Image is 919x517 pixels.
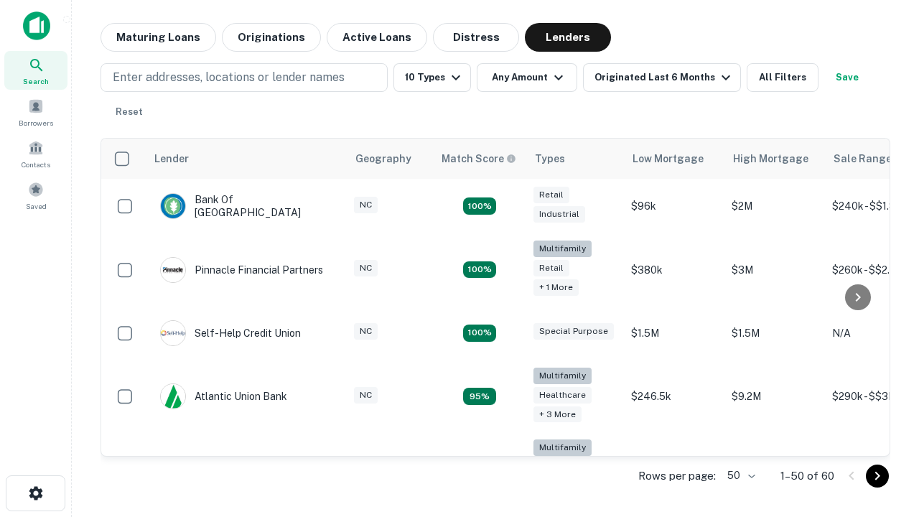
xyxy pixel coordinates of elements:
p: Rows per page: [638,467,716,485]
div: Multifamily [533,368,592,384]
div: Multifamily [533,241,592,257]
span: Borrowers [19,117,53,129]
button: Originations [222,23,321,52]
th: Lender [146,139,347,179]
div: Healthcare [533,387,592,404]
div: High Mortgage [733,150,808,167]
img: picture [161,384,185,409]
a: Saved [4,176,67,215]
div: NC [354,323,378,340]
div: The Fidelity Bank [160,456,276,482]
img: picture [161,258,185,282]
a: Search [4,51,67,90]
div: Bank Of [GEOGRAPHIC_DATA] [160,193,332,219]
div: Matching Properties: 17, hasApolloMatch: undefined [463,261,496,279]
div: NC [354,387,378,404]
img: picture [161,194,185,218]
th: Low Mortgage [624,139,724,179]
button: Save your search to get updates of matches that match your search criteria. [824,63,870,92]
a: Contacts [4,134,67,173]
p: Enter addresses, locations or lender names [113,69,345,86]
div: 50 [722,465,757,486]
th: Types [526,139,624,179]
div: Originated Last 6 Months [594,69,734,86]
div: Retail [533,260,569,276]
button: Any Amount [477,63,577,92]
div: + 3 more [533,406,582,423]
td: $9.2M [724,360,825,433]
th: High Mortgage [724,139,825,179]
div: Industrial [533,206,585,223]
p: 1–50 of 60 [780,467,834,485]
div: Types [535,150,565,167]
div: Sale Range [834,150,892,167]
td: $1.5M [724,306,825,360]
td: $246k [624,432,724,505]
div: Self-help Credit Union [160,320,301,346]
div: + 1 more [533,279,579,296]
button: Active Loans [327,23,427,52]
div: Special Purpose [533,323,614,340]
td: $3M [724,233,825,306]
div: NC [354,197,378,213]
div: Matching Properties: 11, hasApolloMatch: undefined [463,325,496,342]
h6: Match Score [442,151,513,167]
span: Search [23,75,49,87]
button: All Filters [747,63,818,92]
div: Retail [533,187,569,203]
td: $380k [624,233,724,306]
button: 10 Types [393,63,471,92]
div: Matching Properties: 9, hasApolloMatch: undefined [463,388,496,405]
button: Enter addresses, locations or lender names [101,63,388,92]
span: Contacts [22,159,50,170]
div: Capitalize uses an advanced AI algorithm to match your search with the best lender. The match sco... [442,151,516,167]
button: Distress [433,23,519,52]
th: Geography [347,139,433,179]
td: $1.5M [624,306,724,360]
td: $246.5k [624,360,724,433]
td: $96k [624,179,724,233]
iframe: Chat Widget [847,402,919,471]
div: Matching Properties: 15, hasApolloMatch: undefined [463,197,496,215]
div: Low Mortgage [633,150,704,167]
img: capitalize-icon.png [23,11,50,40]
div: Atlantic Union Bank [160,383,287,409]
td: $2M [724,179,825,233]
th: Capitalize uses an advanced AI algorithm to match your search with the best lender. The match sco... [433,139,526,179]
a: Borrowers [4,93,67,131]
div: Lender [154,150,189,167]
img: picture [161,321,185,345]
button: Go to next page [866,465,889,488]
button: Lenders [525,23,611,52]
div: Pinnacle Financial Partners [160,257,323,283]
div: NC [354,260,378,276]
div: Multifamily [533,439,592,456]
button: Reset [106,98,152,126]
button: Originated Last 6 Months [583,63,741,92]
span: Saved [26,200,47,212]
button: Maturing Loans [101,23,216,52]
div: Geography [355,150,411,167]
td: $3.2M [724,432,825,505]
